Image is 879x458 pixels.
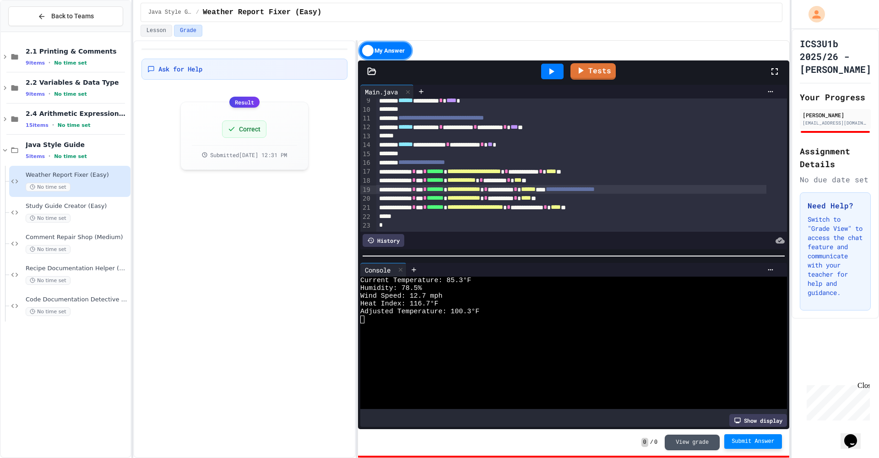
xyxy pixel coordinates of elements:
[360,141,372,150] div: 14
[26,47,129,55] span: 2.1 Printing & Comments
[360,185,372,195] div: 19
[360,265,395,275] div: Console
[26,60,45,66] span: 9 items
[26,78,129,87] span: 2.2 Variables & Data Type
[360,300,438,308] span: Heat Index: 116.7°F
[158,65,202,74] span: Ask for Help
[665,435,720,450] button: View grade
[650,439,653,446] span: /
[51,11,94,21] span: Back to Teams
[49,59,50,66] span: •
[203,7,321,18] span: Weather Report Fixer (Easy)
[210,151,287,158] span: Submitted [DATE] 12:31 PM
[360,150,372,158] div: 15
[26,153,45,159] span: 5 items
[58,122,91,128] span: No time set
[229,97,260,108] div: Result
[841,421,870,449] iframe: chat widget
[141,25,172,37] button: Lesson
[570,63,616,80] a: Tests
[641,438,648,447] span: 0
[360,158,372,168] div: 16
[800,91,871,104] h2: Your Progress
[54,60,87,66] span: No time set
[360,277,471,284] span: Current Temperature: 85.3°F
[26,276,71,285] span: No time set
[360,203,372,213] div: 21
[49,153,50,160] span: •
[360,284,422,292] span: Humidity: 78.5%
[360,308,479,316] span: Adjusted Temperature: 100.3°F
[360,176,372,185] div: 18
[803,120,868,126] div: [EMAIL_ADDRESS][DOMAIN_NAME]
[26,122,49,128] span: 15 items
[26,214,71,223] span: No time set
[360,87,402,97] div: Main.java
[360,123,372,132] div: 12
[26,183,71,191] span: No time set
[360,96,372,105] div: 9
[363,234,404,247] div: History
[26,109,129,118] span: 2.4 Arithmetic Expressions & Casting
[360,132,372,141] div: 13
[803,111,868,119] div: [PERSON_NAME]
[654,439,657,446] span: 0
[732,438,775,445] span: Submit Answer
[808,215,863,297] p: Switch to "Grade View" to access the chat feature and communicate with your teacher for help and ...
[148,9,192,16] span: Java Style Guide
[54,153,87,159] span: No time set
[26,91,45,97] span: 9 items
[800,37,871,76] h1: ICS3U1b 2025/26 - [PERSON_NAME]
[196,9,199,16] span: /
[26,265,129,273] span: Recipe Documentation Helper (Medium)
[26,296,129,304] span: Code Documentation Detective (Hard)
[174,25,202,37] button: Grade
[803,382,870,420] iframe: chat widget
[26,307,71,316] span: No time set
[800,174,871,185] div: No due date set
[8,6,123,26] button: Back to Teams
[26,245,71,254] span: No time set
[4,4,63,58] div: Chat with us now!Close
[52,121,54,129] span: •
[360,105,372,114] div: 10
[360,213,372,221] div: 22
[800,145,871,170] h2: Assignment Details
[239,125,260,134] span: Correct
[49,90,50,98] span: •
[729,414,787,427] div: Show display
[360,263,407,277] div: Console
[26,141,129,149] span: Java Style Guide
[360,292,442,300] span: Wind Speed: 12.7 mph
[360,194,372,203] div: 20
[360,221,372,230] div: 23
[360,85,414,98] div: Main.java
[26,234,129,241] span: Comment Repair Shop (Medium)
[799,4,827,25] div: My Account
[808,200,863,211] h3: Need Help?
[54,91,87,97] span: No time set
[360,114,372,123] div: 11
[26,171,129,179] span: Weather Report Fixer (Easy)
[724,434,782,449] button: Submit Answer
[26,202,129,210] span: Study Guide Creator (Easy)
[360,167,372,176] div: 17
